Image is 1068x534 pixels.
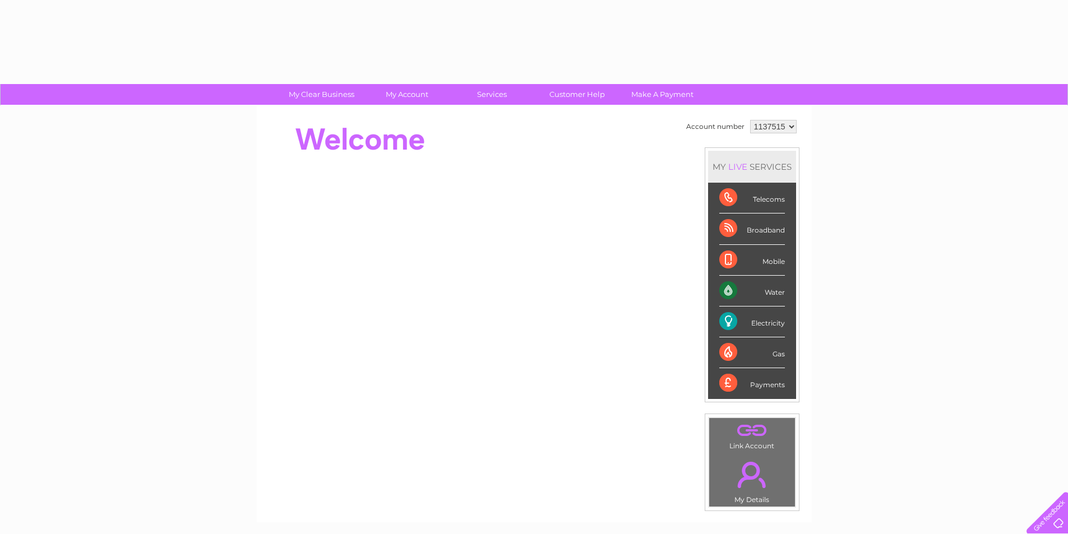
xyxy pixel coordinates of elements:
a: . [712,455,792,494]
div: Gas [719,337,785,368]
a: My Account [360,84,453,105]
div: Electricity [719,307,785,337]
div: Mobile [719,245,785,276]
div: Telecoms [719,183,785,213]
a: My Clear Business [275,84,368,105]
div: MY SERVICES [708,151,796,183]
a: Services [446,84,538,105]
a: Make A Payment [616,84,709,105]
a: Customer Help [531,84,623,105]
div: Payments [719,368,785,398]
div: Water [719,276,785,307]
div: LIVE [726,161,750,172]
td: Link Account [709,417,796,453]
td: Account number [683,117,747,136]
td: My Details [709,452,796,507]
div: Broadband [719,213,785,244]
a: . [712,421,792,440]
